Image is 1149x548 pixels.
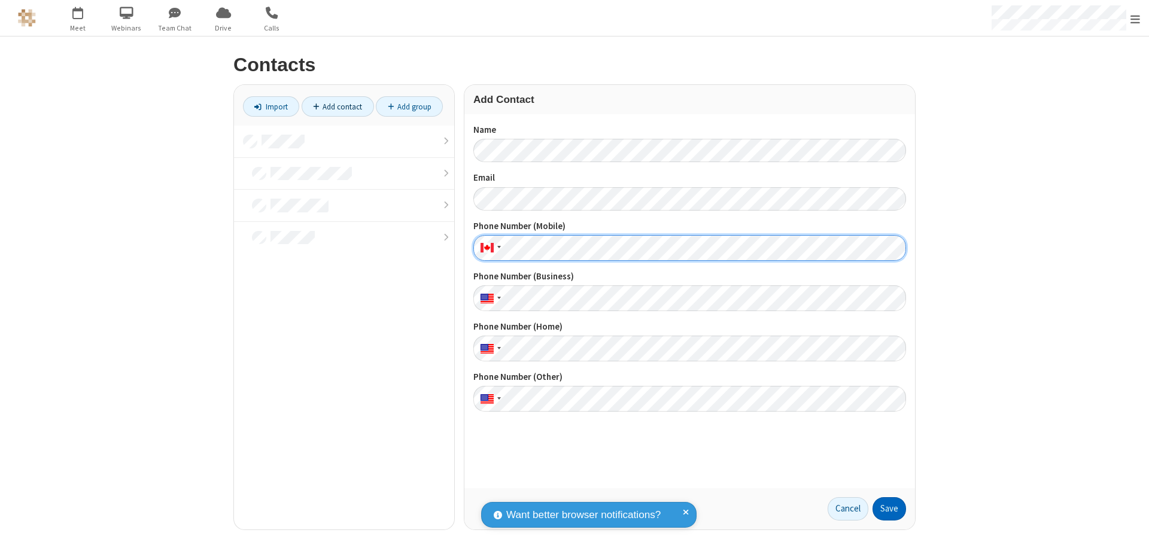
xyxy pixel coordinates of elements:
label: Phone Number (Home) [473,320,906,334]
span: Webinars [104,23,149,34]
div: United States: + 1 [473,336,504,361]
div: United States: + 1 [473,386,504,412]
span: Calls [250,23,294,34]
span: Meet [56,23,101,34]
span: Drive [201,23,246,34]
span: Want better browser notifications? [506,507,661,523]
a: Add group [376,96,443,117]
a: Cancel [828,497,868,521]
label: Phone Number (Business) [473,270,906,284]
label: Email [473,171,906,185]
label: Phone Number (Other) [473,370,906,384]
div: Canada: + 1 [473,235,504,261]
div: United States: + 1 [473,285,504,311]
label: Phone Number (Mobile) [473,220,906,233]
a: Add contact [302,96,374,117]
button: Save [873,497,906,521]
h3: Add Contact [473,94,906,105]
label: Name [473,123,906,137]
iframe: Chat [1119,517,1140,540]
span: Team Chat [153,23,197,34]
img: QA Selenium DO NOT DELETE OR CHANGE [18,9,36,27]
h2: Contacts [233,54,916,75]
a: Import [243,96,299,117]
